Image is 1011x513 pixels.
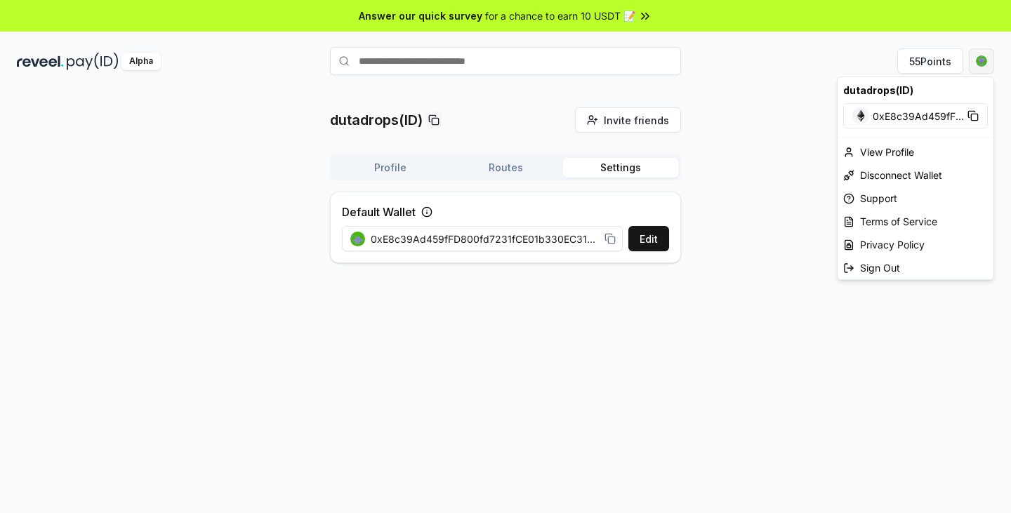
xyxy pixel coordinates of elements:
[873,109,964,124] span: 0xE8c39Ad459fF ...
[838,210,993,233] a: Terms of Service
[838,256,993,279] div: Sign Out
[838,77,993,103] div: dutadrops(ID)
[838,233,993,256] a: Privacy Policy
[838,140,993,164] div: View Profile
[838,187,993,210] a: Support
[838,164,993,187] div: Disconnect Wallet
[852,107,869,124] img: Ethereum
